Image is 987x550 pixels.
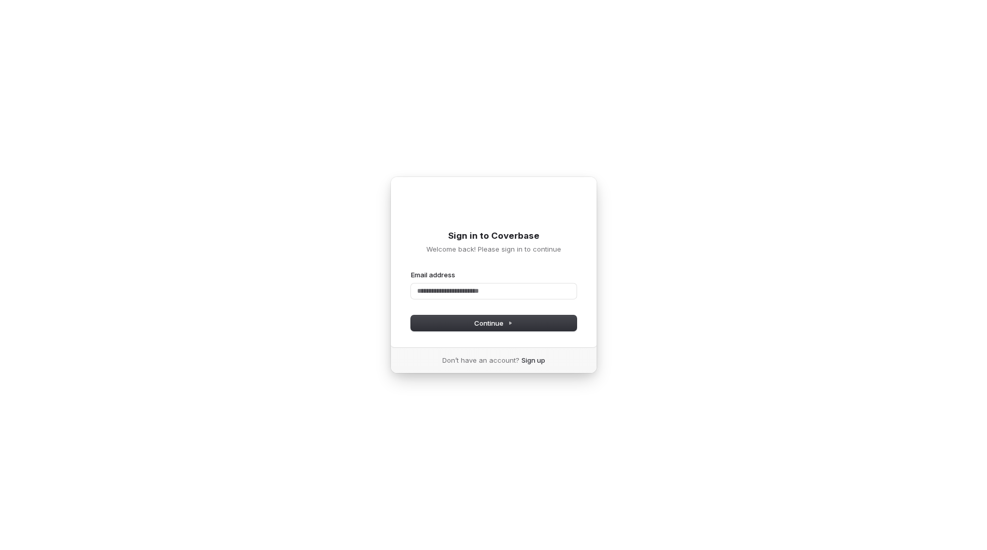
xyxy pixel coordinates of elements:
label: Email address [411,270,455,279]
button: Continue [411,315,577,331]
h1: Sign in to Coverbase [411,230,577,242]
a: Sign up [522,356,545,365]
p: Welcome back! Please sign in to continue [411,244,577,254]
span: Don’t have an account? [442,356,519,365]
span: Continue [474,318,513,328]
